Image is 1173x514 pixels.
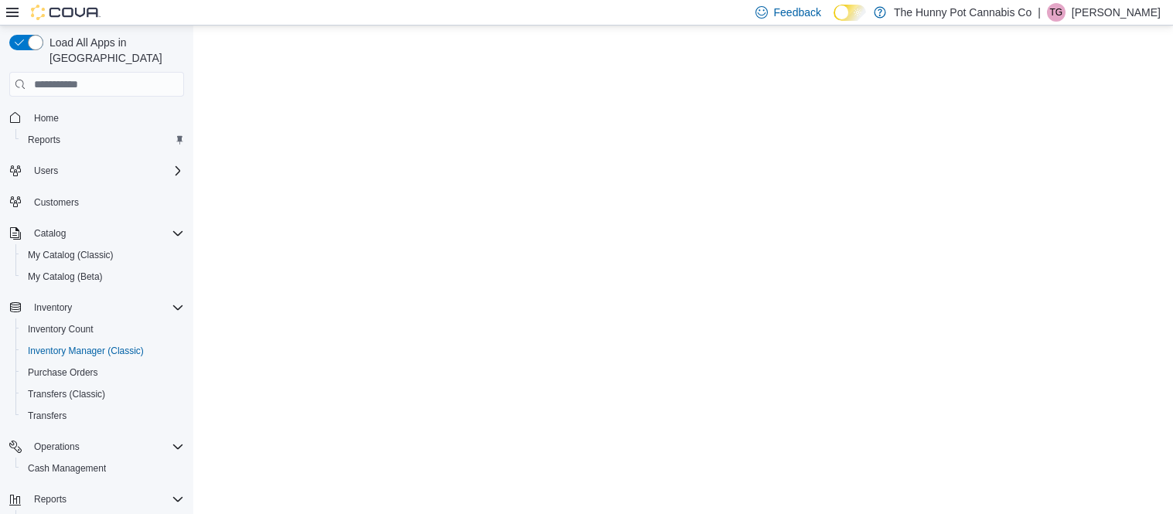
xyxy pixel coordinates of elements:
[28,224,184,243] span: Catalog
[28,366,98,379] span: Purchase Orders
[3,106,190,128] button: Home
[22,342,184,360] span: Inventory Manager (Classic)
[15,244,190,266] button: My Catalog (Classic)
[3,223,190,244] button: Catalog
[894,3,1031,22] p: The Hunny Pot Cannabis Co
[28,162,184,180] span: Users
[28,462,106,475] span: Cash Management
[3,436,190,458] button: Operations
[34,441,80,453] span: Operations
[774,5,821,20] span: Feedback
[15,458,190,479] button: Cash Management
[22,407,73,425] a: Transfers
[28,437,184,456] span: Operations
[22,246,120,264] a: My Catalog (Classic)
[34,112,59,124] span: Home
[28,192,184,212] span: Customers
[834,5,866,21] input: Dark Mode
[28,109,65,128] a: Home
[15,318,190,340] button: Inventory Count
[22,363,184,382] span: Purchase Orders
[31,5,101,20] img: Cova
[28,162,64,180] button: Users
[28,437,86,456] button: Operations
[834,21,834,22] span: Dark Mode
[22,131,184,149] span: Reports
[28,490,184,509] span: Reports
[28,193,85,212] a: Customers
[28,249,114,261] span: My Catalog (Classic)
[22,385,184,403] span: Transfers (Classic)
[15,340,190,362] button: Inventory Manager (Classic)
[22,267,184,286] span: My Catalog (Beta)
[22,385,111,403] a: Transfers (Classic)
[28,323,94,335] span: Inventory Count
[3,297,190,318] button: Inventory
[34,301,72,314] span: Inventory
[22,131,66,149] a: Reports
[1072,3,1161,22] p: [PERSON_NAME]
[34,227,66,240] span: Catalog
[28,134,60,146] span: Reports
[15,266,190,288] button: My Catalog (Beta)
[34,165,58,177] span: Users
[15,383,190,405] button: Transfers (Classic)
[22,320,184,339] span: Inventory Count
[3,488,190,510] button: Reports
[34,493,66,505] span: Reports
[22,267,109,286] a: My Catalog (Beta)
[15,405,190,427] button: Transfers
[28,107,184,127] span: Home
[28,490,73,509] button: Reports
[1038,3,1041,22] p: |
[28,410,66,422] span: Transfers
[15,129,190,151] button: Reports
[28,298,78,317] button: Inventory
[3,160,190,182] button: Users
[22,459,112,478] a: Cash Management
[22,342,150,360] a: Inventory Manager (Classic)
[22,246,184,264] span: My Catalog (Classic)
[22,459,184,478] span: Cash Management
[28,271,103,283] span: My Catalog (Beta)
[28,298,184,317] span: Inventory
[28,345,144,357] span: Inventory Manager (Classic)
[1047,3,1066,22] div: Tania Gonzalez
[28,224,72,243] button: Catalog
[34,196,79,209] span: Customers
[22,363,104,382] a: Purchase Orders
[1050,3,1063,22] span: TG
[22,320,100,339] a: Inventory Count
[28,388,105,400] span: Transfers (Classic)
[15,362,190,383] button: Purchase Orders
[3,191,190,213] button: Customers
[43,35,184,66] span: Load All Apps in [GEOGRAPHIC_DATA]
[22,407,184,425] span: Transfers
